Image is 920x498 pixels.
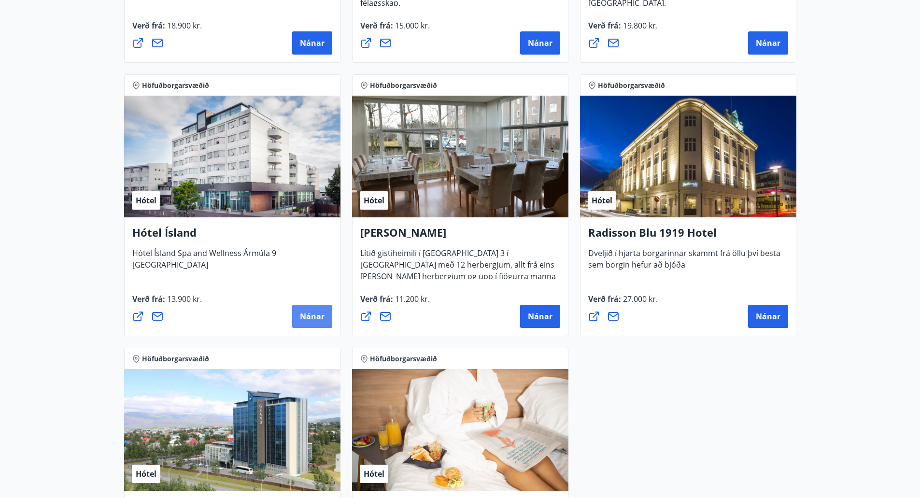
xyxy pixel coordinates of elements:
[520,305,560,328] button: Nánar
[292,31,332,55] button: Nánar
[588,248,780,278] span: Dveljið í hjarta borgarinnar skammt frá öllu því besta sem borgin hefur að bjóða
[165,294,202,304] span: 13.900 kr.
[748,305,788,328] button: Nánar
[136,195,156,206] span: Hótel
[364,195,384,206] span: Hótel
[360,225,560,247] h4: [PERSON_NAME]
[132,225,332,247] h4: Hótel Ísland
[142,354,209,364] span: Höfuðborgarsvæðið
[360,20,430,39] span: Verð frá :
[528,38,552,48] span: Nánar
[393,20,430,31] span: 15.000 kr.
[370,81,437,90] span: Höfuðborgarsvæðið
[621,20,658,31] span: 19.800 kr.
[132,20,202,39] span: Verð frá :
[588,225,788,247] h4: Radisson Blu 1919 Hotel
[300,311,325,322] span: Nánar
[621,294,658,304] span: 27.000 kr.
[142,81,209,90] span: Höfuðborgarsvæðið
[370,354,437,364] span: Höfuðborgarsvæðið
[588,20,658,39] span: Verð frá :
[364,469,384,479] span: Hótel
[748,31,788,55] button: Nánar
[165,20,202,31] span: 18.900 kr.
[360,248,556,301] span: Lítið gistiheimili í [GEOGRAPHIC_DATA] 3 í [GEOGRAPHIC_DATA] með 12 herbergjum, allt frá eins [PE...
[592,195,612,206] span: Hótel
[132,294,202,312] span: Verð frá :
[292,305,332,328] button: Nánar
[132,248,276,278] span: Hótel Ísland Spa and Wellness Ármúla 9 [GEOGRAPHIC_DATA]
[520,31,560,55] button: Nánar
[588,294,658,312] span: Verð frá :
[756,38,780,48] span: Nánar
[393,294,430,304] span: 11.200 kr.
[360,294,430,312] span: Verð frá :
[528,311,552,322] span: Nánar
[136,469,156,479] span: Hótel
[598,81,665,90] span: Höfuðborgarsvæðið
[300,38,325,48] span: Nánar
[756,311,780,322] span: Nánar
